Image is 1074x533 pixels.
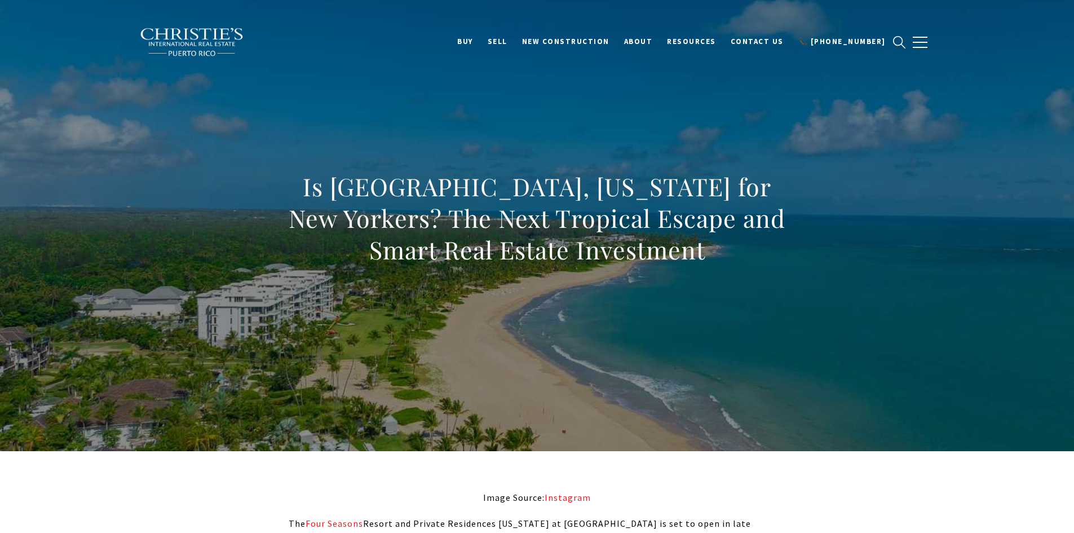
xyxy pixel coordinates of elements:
a: Four Seasons [306,518,363,529]
span: 📞 [PHONE_NUMBER] [798,37,886,46]
a: Instagram [545,492,591,503]
a: About [617,31,660,52]
h1: Is [GEOGRAPHIC_DATA], [US_STATE] for New Yorkers? The Next Tropical Escape and Smart Real Estate ... [289,171,786,266]
a: 📞 [PHONE_NUMBER] [791,31,893,52]
span: New Construction [522,37,609,46]
a: SELL [480,31,515,52]
p: Image Source: [289,491,786,505]
img: Christie's International Real Estate black text logo [140,28,245,57]
span: Contact Us [731,37,784,46]
a: New Construction [515,31,617,52]
a: Resources [660,31,723,52]
a: BUY [450,31,480,52]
